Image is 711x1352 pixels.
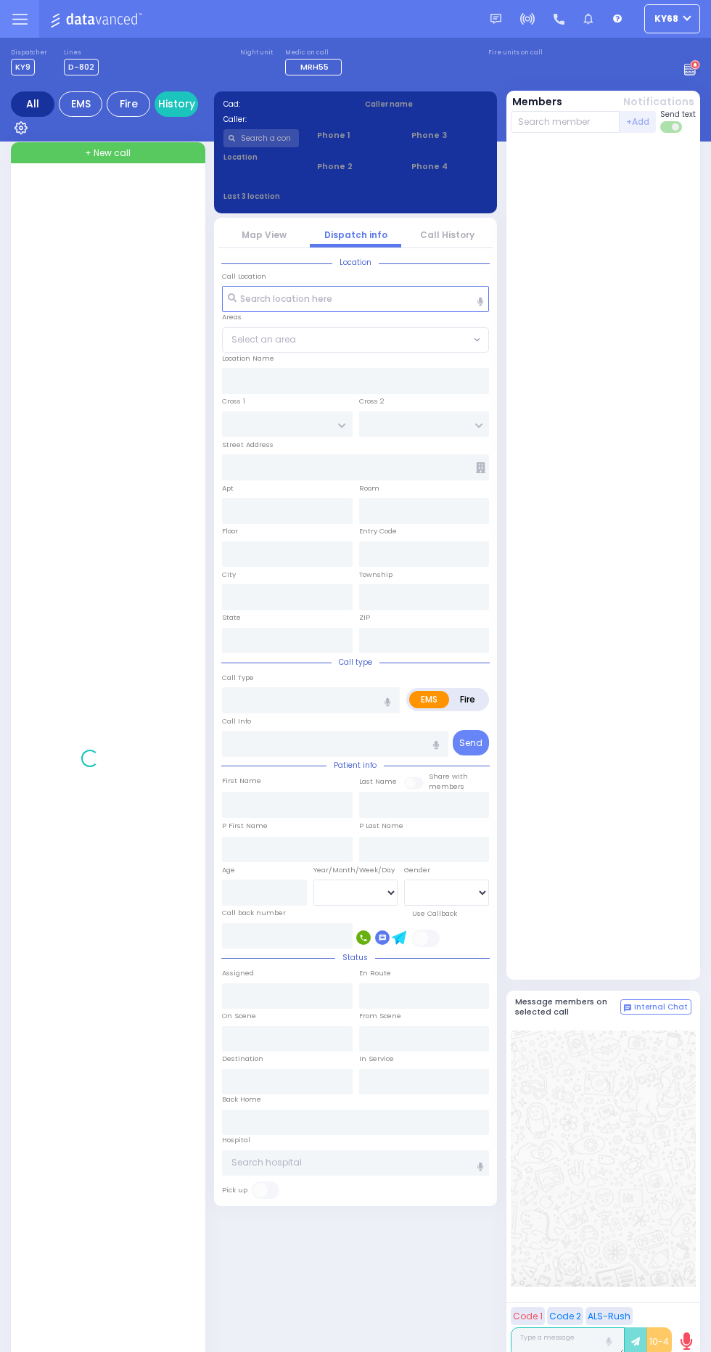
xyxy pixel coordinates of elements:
label: Back Home [222,1094,261,1105]
input: Search hospital [222,1150,489,1176]
label: Hospital [222,1135,250,1145]
div: EMS [59,91,102,117]
label: From Scene [359,1011,401,1021]
a: Dispatch info [324,229,387,241]
h5: Message members on selected call [515,997,621,1016]
span: MRH55 [300,61,329,73]
label: First Name [222,776,261,786]
label: Caller: [223,114,347,125]
label: Call Type [222,673,254,683]
label: State [222,613,241,623]
span: ky68 [654,12,678,25]
label: P Last Name [359,821,403,831]
span: Phone 2 [317,160,393,173]
label: Last Name [359,777,397,787]
a: Map View [242,229,287,241]
label: City [222,570,236,580]
label: Street Address [222,440,274,450]
label: Location [223,152,300,163]
label: Cad: [223,99,347,110]
span: KY9 [11,59,35,75]
label: ZIP [359,613,370,623]
div: Fire [107,91,150,117]
label: EMS [409,691,449,708]
label: Areas [222,312,242,322]
label: Call Info [222,716,251,726]
input: Search location here [222,286,489,312]
a: History [155,91,198,117]
span: Location [332,257,379,268]
span: + New call [85,147,131,160]
label: Floor [222,526,238,536]
label: Fire units on call [488,49,543,57]
span: Status [335,952,375,963]
label: Assigned [222,968,254,978]
label: On Scene [222,1011,256,1021]
button: ky68 [644,4,700,33]
span: Call type [332,657,379,668]
input: Search a contact [223,129,300,147]
span: Phone 1 [317,129,393,142]
label: En Route [359,968,391,978]
label: Night unit [240,49,273,57]
label: Turn off text [660,120,683,134]
span: Patient info [326,760,384,771]
img: comment-alt.png [624,1004,631,1012]
button: Code 1 [511,1307,545,1325]
span: Internal Chat [634,1002,688,1012]
label: Medic on call [285,49,346,57]
div: All [11,91,54,117]
label: Cross 1 [222,396,245,406]
span: Other building occupants [476,462,485,473]
label: Township [359,570,393,580]
label: Caller name [365,99,488,110]
label: Call Location [222,271,266,282]
button: Notifications [623,94,694,110]
label: Entry Code [359,526,397,536]
span: members [429,782,464,791]
label: Fire [448,691,487,708]
a: Call History [420,229,474,241]
label: Gender [404,865,430,875]
label: Pick up [222,1185,247,1195]
span: D-802 [64,59,99,75]
span: Send text [660,109,696,120]
label: Call back number [222,908,286,918]
label: Lines [64,49,99,57]
button: Code 2 [547,1307,583,1325]
button: Send [453,730,489,755]
div: Year/Month/Week/Day [313,865,398,875]
button: Members [512,94,562,110]
img: Logo [50,10,147,28]
label: Room [359,483,379,493]
label: Apt [222,483,234,493]
span: Phone 4 [411,160,488,173]
label: Destination [222,1054,263,1064]
label: Dispatcher [11,49,47,57]
label: Cross 2 [359,396,385,406]
small: Share with [429,771,468,781]
label: P First Name [222,821,268,831]
label: In Service [359,1054,394,1064]
img: message.svg [490,14,501,25]
button: ALS-Rush [585,1307,633,1325]
button: Internal Chat [620,999,691,1015]
label: Use Callback [412,909,457,919]
input: Search member [511,111,620,133]
label: Age [222,865,235,875]
label: Location Name [222,353,274,364]
span: Phone 3 [411,129,488,142]
span: Select an area [231,333,296,346]
label: Last 3 location [223,191,356,202]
